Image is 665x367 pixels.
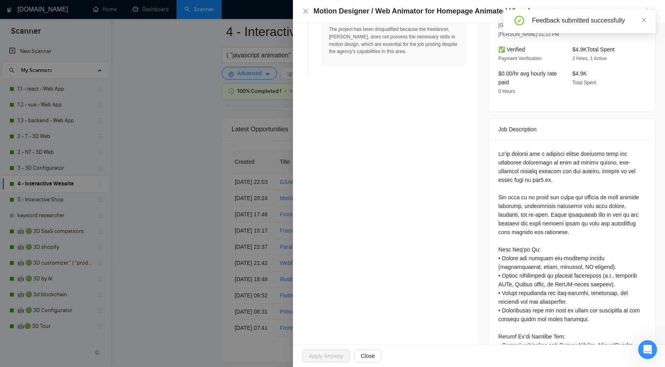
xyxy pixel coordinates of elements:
span: close [641,17,647,23]
h4: Motion Designer / Web Animator for Homepage Animated Visuals [313,6,534,16]
span: 2 Hires, 1 Active [572,56,607,61]
span: check-circle [515,16,524,25]
span: Total Spent [572,80,596,85]
span: close [302,8,309,14]
span: $4.9K Total Spent [572,46,615,53]
span: 0 Hours [498,89,515,94]
div: The project has been disqualified because the freelancer, [PERSON_NAME], does not possess the nec... [329,26,459,55]
button: Close [302,8,309,15]
span: Close [361,352,375,360]
iframe: Intercom live chat [638,340,657,359]
div: Feedback submitted successfully [532,16,646,25]
button: Close [354,350,381,362]
span: $0.00/hr avg hourly rate paid [498,70,557,85]
span: Payment Verification [498,56,541,61]
span: $4.9K [572,70,587,77]
div: Job Description [498,119,646,140]
span: ✅ Verified [498,46,525,53]
a: Go to Upworkexport [615,8,655,15]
